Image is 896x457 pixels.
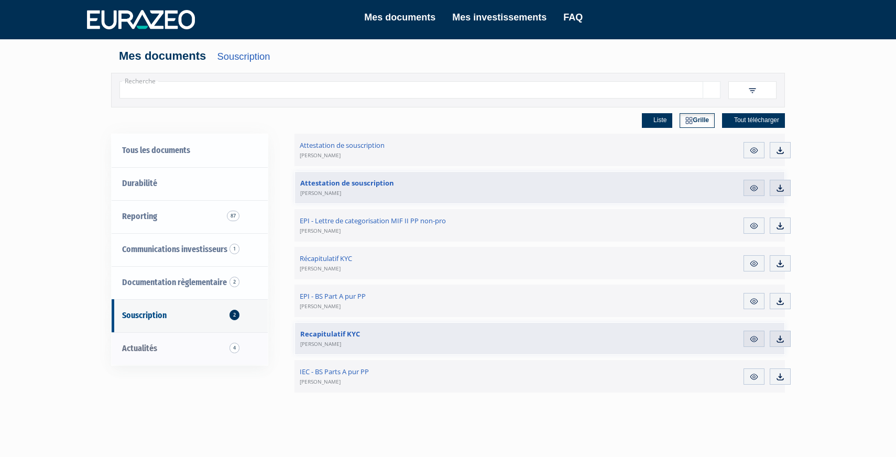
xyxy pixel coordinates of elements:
[228,211,241,221] span: 87
[300,140,385,159] span: Attestation de souscription
[300,178,394,197] span: Attestation de souscription
[300,151,341,159] span: [PERSON_NAME]
[685,117,693,124] img: grid.svg
[231,244,241,254] span: 1
[749,221,759,231] img: eye.svg
[294,360,604,393] a: IEC - BS Parts A pur PP[PERSON_NAME]
[119,81,703,99] input: Recherche
[749,146,759,155] img: eye.svg
[122,277,227,287] span: Documentation règlementaire
[749,297,759,306] img: eye.svg
[749,183,759,193] img: eye.svg
[749,334,759,344] img: eye.svg
[452,10,547,25] a: Mes investissements
[775,221,785,231] img: download.svg
[300,254,352,273] span: Récapitulatif KYC
[775,259,785,268] img: download.svg
[112,200,268,233] a: Reporting 87
[294,247,604,279] a: Récapitulatif KYC[PERSON_NAME]
[112,167,268,200] a: Durabilité
[122,343,157,353] span: Actualités
[680,113,715,128] a: Grille
[294,209,604,242] a: EPI - Lettre de categorisation MIF II PP non-pro[PERSON_NAME]
[294,285,604,317] a: EPI - BS Part A pur PP[PERSON_NAME]
[230,310,239,320] span: 2
[775,372,785,382] img: download.svg
[87,10,195,29] img: 1732889491-logotype_eurazeo_blanc_rvb.png
[563,10,583,25] a: FAQ
[112,233,268,266] a: Communications investisseurs 1
[122,244,227,254] span: Communications investisseurs
[294,134,604,166] a: Attestation de souscription[PERSON_NAME]
[749,372,759,382] img: eye.svg
[642,113,672,128] a: Liste
[775,183,785,193] img: download.svg
[775,297,785,306] img: download.svg
[300,291,366,310] span: EPI - BS Part A pur PP
[112,299,268,332] a: Souscription2
[300,302,341,310] span: [PERSON_NAME]
[112,332,268,365] a: Actualités 4
[300,329,360,348] span: Recapitulatif KYC
[217,51,270,62] a: Souscription
[300,378,341,385] span: [PERSON_NAME]
[748,86,757,95] img: filter.svg
[300,189,341,197] span: [PERSON_NAME]
[231,343,241,353] span: 4
[300,340,341,347] span: [PERSON_NAME]
[112,134,268,167] a: Tous les documents
[122,310,167,320] span: Souscription
[119,50,777,62] h4: Mes documents
[300,216,446,235] span: EPI - Lettre de categorisation MIF II PP non-pro
[231,277,241,287] span: 2
[295,172,603,203] a: Attestation de souscription[PERSON_NAME]
[749,259,759,268] img: eye.svg
[122,178,157,188] span: Durabilité
[122,211,157,221] span: Reporting
[112,266,268,299] a: Documentation règlementaire 2
[775,334,785,344] img: download.svg
[364,10,435,25] a: Mes documents
[775,146,785,155] img: download.svg
[300,367,369,386] span: IEC - BS Parts A pur PP
[295,323,603,354] a: Recapitulatif KYC[PERSON_NAME]
[722,113,785,128] a: Tout télécharger
[300,227,341,234] span: [PERSON_NAME]
[300,265,341,272] span: [PERSON_NAME]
